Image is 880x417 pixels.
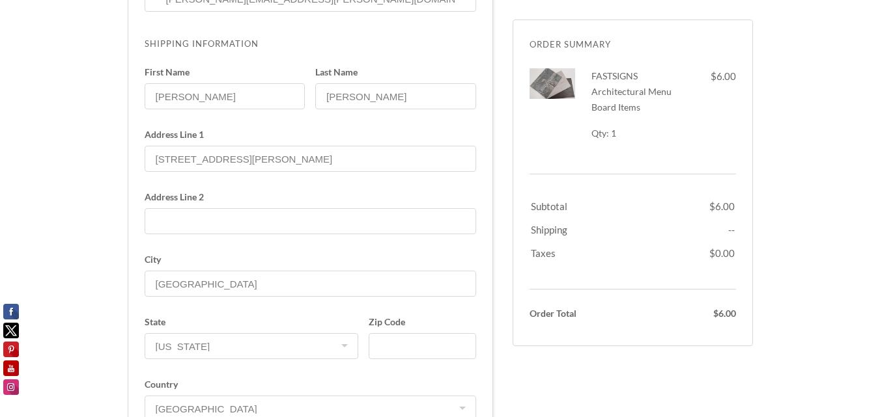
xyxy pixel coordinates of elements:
input: Address Line 2 [145,208,476,234]
span: City [145,255,476,264]
span: State [145,317,359,327]
span: FASTSIGNS Architectural Menu Board Items [591,70,672,113]
input: Last Name [315,83,476,109]
td: $0.00 [709,239,735,271]
input: Address Line 1 [145,146,476,172]
td: Shipping [531,215,708,237]
span: Last Name [315,68,476,77]
span: First Name [145,68,305,77]
span: Country [145,380,476,389]
span: Address Line 1 [145,130,476,139]
input: City [145,271,476,297]
select: State [145,333,359,359]
div: Order Total [530,306,628,321]
div: Qty: 1 [591,126,690,141]
div: Shipping Information [145,36,259,51]
span: Zip Code [369,317,475,327]
td: Subtotal [531,192,708,214]
td: $6.00 [709,192,735,214]
div: $6.00 [690,68,736,84]
span: Address Line 2 [145,193,476,202]
input: First Name [145,83,305,109]
input: Zip Code [369,333,475,359]
div: Order Summary [530,36,736,52]
td: -- [709,215,735,237]
td: Taxes [531,239,708,271]
div: $6.00 [638,306,736,321]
